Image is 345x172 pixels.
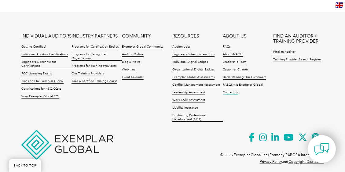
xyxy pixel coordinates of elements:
[122,60,140,64] a: Blog & News
[273,50,295,54] a: Find an Auditor
[72,79,117,84] a: Take a Certified Training Course
[21,72,52,76] a: FCC Licensing Exams
[260,158,324,165] p: and
[223,34,246,39] a: ABOUT US
[172,75,215,80] a: Exemplar Global Assessments
[172,68,215,72] a: Organizational Digital Badges
[72,52,122,61] a: Programs for Recognized Organizations
[273,58,321,62] a: Training Provider Search Register
[223,45,230,49] a: FAQs
[21,130,113,160] img: Exemplar Global
[72,45,119,49] a: Programs for Certification Bodies
[21,95,59,99] a: Your Exemplar Global ROI
[172,91,205,95] a: Leadership Assessment
[172,60,208,64] a: Individual Digital Badges
[21,34,72,39] a: INDIVIDUAL AUDITORS
[122,68,135,72] a: Webinars
[21,45,46,49] a: Getting Certified
[172,52,215,57] a: Engineers & Technicians Jobs
[122,52,144,57] a: Auditor Online
[220,152,324,158] p: © 2025 Exemplar Global Inc (Formerly RABQSA International).
[223,52,243,57] a: About iNARTE
[172,45,190,49] a: Auditor Jobs
[223,60,247,64] a: Leadership Team
[273,34,324,44] a: FIND AN AUDITOR / TRAINING PROVIDER
[223,75,266,80] a: Understanding Our Customers
[72,34,118,39] a: INDUSTRY PARTNERS
[172,83,220,87] a: Conflict Management Assessment
[72,72,104,76] a: Our Training Providers
[336,2,343,8] img: en
[172,106,198,110] a: Liability Insurance
[314,142,329,157] img: contact-chat.png
[260,159,282,164] a: Privacy Policy
[122,45,163,49] a: Exemplar Global Community
[21,87,61,91] a: Certifications for ASQ CQAs
[223,83,263,87] a: RABQSA is Exemplar Global
[288,159,324,164] a: Copyright Disclaimer
[172,98,205,102] a: Work Style Assessment
[72,64,116,68] a: Programs for Training Providers
[21,60,72,68] a: Engineers & Technicians Certifications
[172,34,199,39] a: RESOURCES
[223,91,238,95] a: Contact Us
[21,52,68,57] a: Individual Auditors Certifications
[9,159,41,172] a: BACK TO TOP
[122,75,144,80] a: Event Calendar
[21,79,64,84] a: Transition to Exemplar Global
[172,113,223,122] a: Continuing Professional Development (CPD)
[223,68,248,72] a: Customer Charter
[122,34,151,39] a: COMMUNITY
